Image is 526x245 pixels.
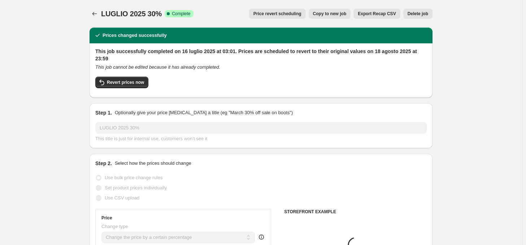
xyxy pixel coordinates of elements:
span: Price revert scheduling [253,11,301,17]
span: Change type [101,224,128,229]
span: This title is just for internal use, customers won't see it [95,136,207,141]
button: Export Recap CSV [353,9,400,19]
h2: Step 1. [95,109,112,116]
span: Copy to new job [313,11,347,17]
span: Use CSV upload [105,195,139,201]
span: Complete [172,11,190,17]
i: This job cannot be edited because it has already completed. [95,64,220,70]
h3: Price [101,215,112,221]
h2: Prices changed successfully [103,32,167,39]
span: Use bulk price change rules [105,175,162,180]
p: Select how the prices should change [115,160,191,167]
span: Export Recap CSV [358,11,396,17]
h6: STOREFRONT EXAMPLE [284,209,427,215]
button: Price change jobs [90,9,100,19]
span: LUGLIO 2025 30% [101,10,162,18]
span: Set product prices individually [105,185,167,190]
button: Price revert scheduling [249,9,306,19]
button: Copy to new job [309,9,351,19]
span: Delete job [408,11,428,17]
h2: Step 2. [95,160,112,167]
p: Optionally give your price [MEDICAL_DATA] a title (eg "March 30% off sale on boots") [115,109,293,116]
span: Revert prices now [107,79,144,85]
button: Revert prices now [95,77,148,88]
div: help [258,233,265,241]
h2: This job successfully completed on 16 luglio 2025 at 03:01. Prices are scheduled to revert to the... [95,48,427,62]
input: 30% off holiday sale [95,122,427,134]
button: Delete job [403,9,432,19]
